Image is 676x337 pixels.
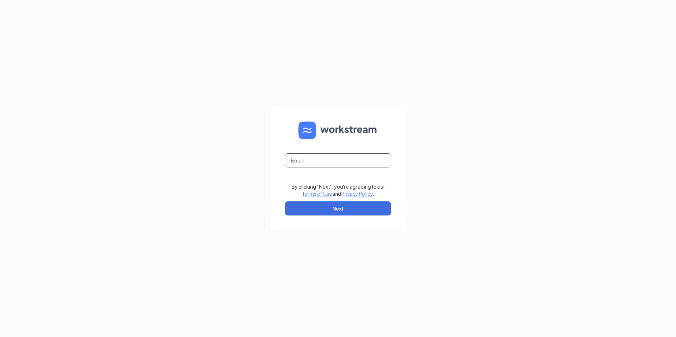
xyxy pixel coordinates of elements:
div: By clicking "Next", you're agreeing to our and . [291,183,385,197]
a: Privacy Policy [341,190,373,197]
button: Next [285,201,391,215]
a: Terms of Use [302,190,332,197]
img: WS logo and Workstream text [298,122,378,139]
input: Email [285,153,391,167]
